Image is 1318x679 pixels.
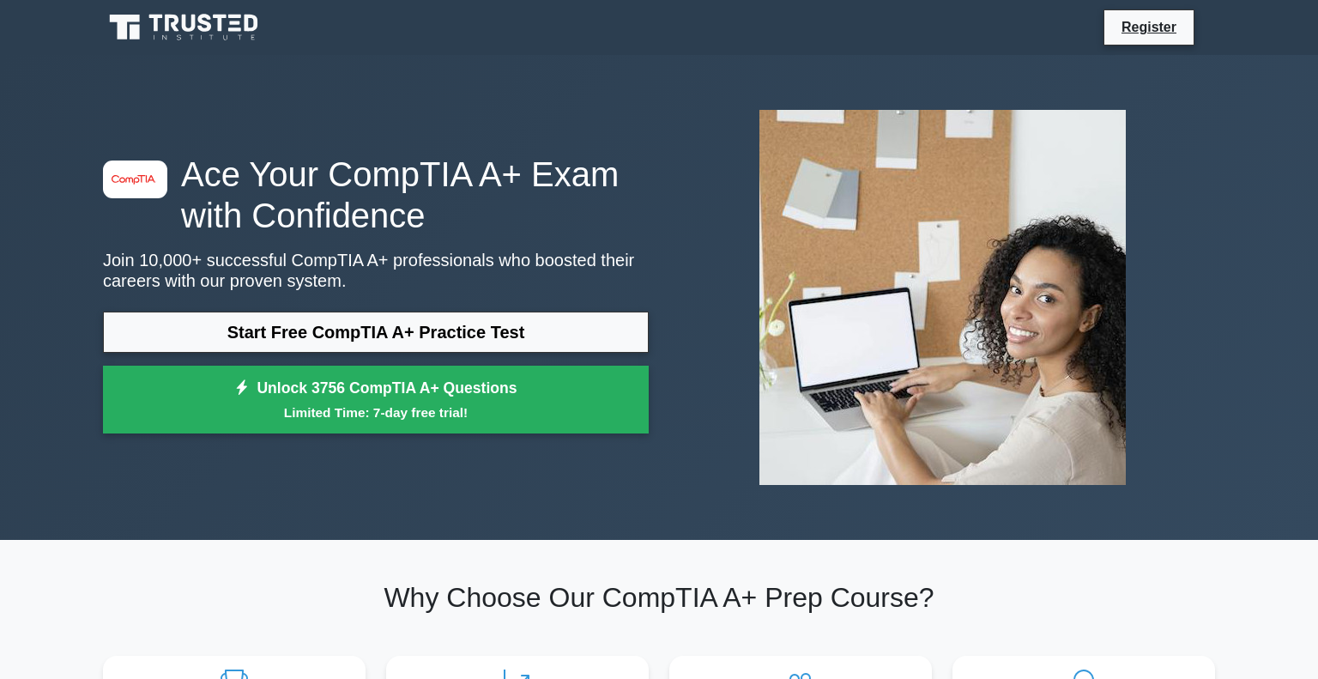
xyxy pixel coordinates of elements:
h2: Why Choose Our CompTIA A+ Prep Course? [103,581,1215,614]
small: Limited Time: 7-day free trial! [124,403,627,422]
a: Register [1111,16,1187,38]
a: Unlock 3756 CompTIA A+ QuestionsLimited Time: 7-day free trial! [103,366,649,434]
a: Start Free CompTIA A+ Practice Test [103,312,649,353]
p: Join 10,000+ successful CompTIA A+ professionals who boosted their careers with our proven system. [103,250,649,291]
h1: Ace Your CompTIA A+ Exam with Confidence [103,154,649,236]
